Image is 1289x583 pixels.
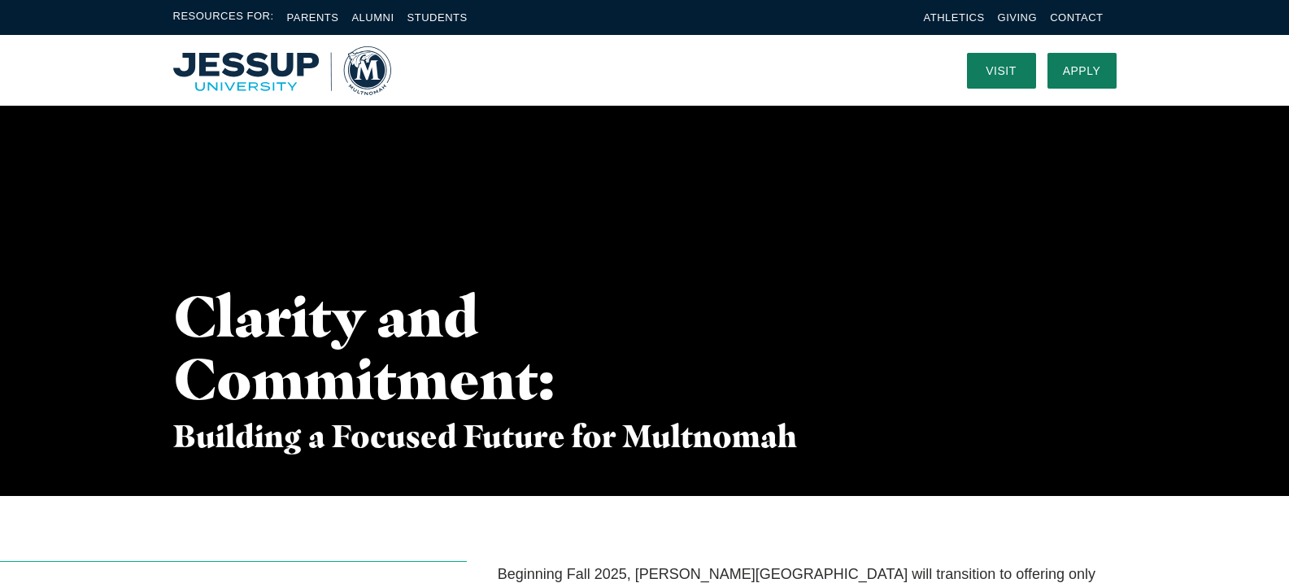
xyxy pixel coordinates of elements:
h1: Clarity and Commitment: [173,285,549,410]
a: Contact [1050,11,1103,24]
a: Alumni [351,11,394,24]
a: Home [173,46,391,95]
a: Giving [998,11,1038,24]
span: Resources For: [173,8,274,27]
img: Multnomah University Logo [173,46,391,95]
a: Athletics [924,11,985,24]
a: Visit [967,53,1036,89]
a: Students [407,11,468,24]
a: Parents [287,11,339,24]
h3: Building a Focused Future for Multnomah [173,418,802,455]
a: Apply [1047,53,1117,89]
